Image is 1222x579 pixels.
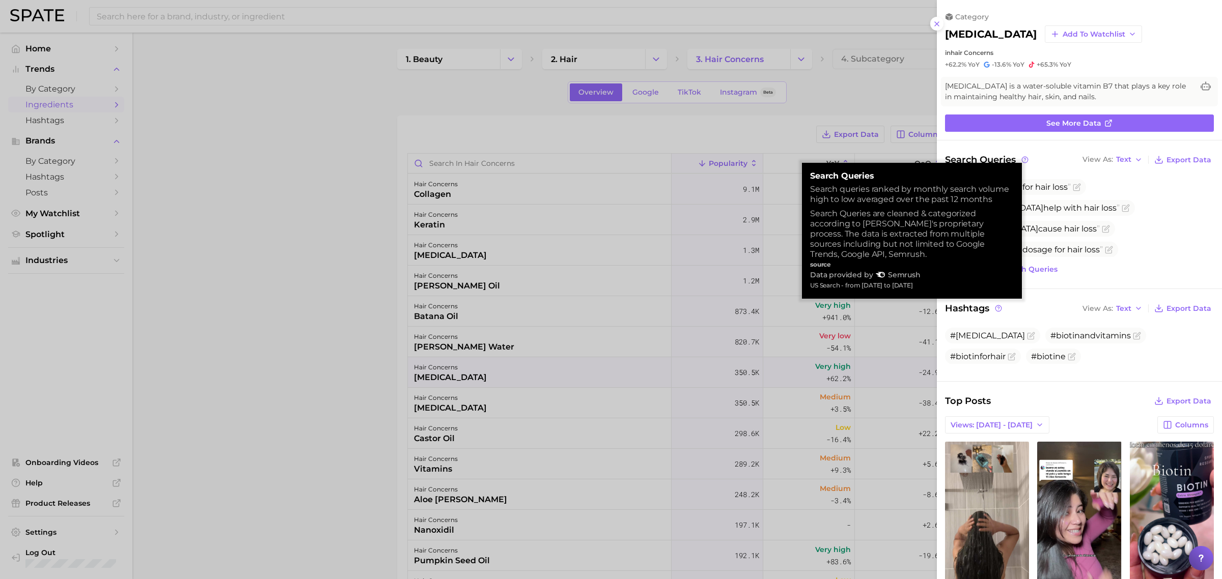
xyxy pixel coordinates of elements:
button: View AsText [1080,302,1145,315]
span: Hashtags [945,301,1004,315]
span: View As [1082,157,1113,162]
span: +65.3% [1037,61,1058,68]
div: Data provided by [810,270,921,280]
span: Semrush [873,270,920,280]
span: dosage for hair loss [950,245,1103,254]
strong: source [810,260,831,268]
span: Text [1116,157,1131,162]
button: Add to Watchlist [1045,25,1142,43]
span: YoY [968,61,980,69]
span: Can cause hair loss [950,224,1100,234]
div: Search Queries are cleaned & categorized according to [PERSON_NAME]'s proprietary process. The da... [810,209,1014,259]
span: Export Data [1167,397,1211,406]
span: YoY [1060,61,1071,69]
button: Views: [DATE] - [DATE] [945,416,1049,433]
button: Flag as miscategorized or irrelevant [1068,353,1076,361]
button: Flag as miscategorized or irrelevant [1102,225,1110,233]
span: Top Posts [945,394,991,408]
button: View AsText [1080,153,1145,166]
span: #[MEDICAL_DATA] [950,331,1025,340]
span: Export Data [1167,156,1211,164]
button: Flag as miscategorized or irrelevant [1073,183,1081,191]
span: category [955,12,989,21]
button: Flag as miscategorized or irrelevant [1122,204,1130,212]
div: in [945,49,1214,56]
span: -13.6% [992,61,1011,68]
a: See more data [945,114,1214,132]
div: Search queries ranked by monthly search volume high to low averaged over the past 12 months [810,184,1014,205]
span: See more data [1046,119,1101,128]
button: Flag as miscategorized or irrelevant [1133,332,1141,340]
span: Search Queries [945,153,1030,167]
span: Text [1116,306,1131,311]
span: #biotine [1031,352,1066,361]
span: Does help with hair loss [950,203,1120,213]
button: Columns [1157,416,1214,433]
span: Add to Watchlist [1063,30,1125,39]
span: hair concerns [951,49,993,56]
button: Export Data [1152,394,1214,408]
div: US Search - from [DATE] to [DATE] [810,280,1014,291]
span: Export Data [1167,304,1211,313]
span: #biotinforhair [950,352,1006,361]
span: Views: [DATE] - [DATE] [951,421,1033,429]
h2: [MEDICAL_DATA] [945,28,1037,40]
button: Export Data [1152,153,1214,167]
button: Flag as miscategorized or irrelevant [1027,332,1035,340]
span: #biotinandvitamins [1050,331,1131,340]
button: Export Data [1152,301,1214,315]
span: Columns [1175,421,1208,429]
button: Flag as miscategorized or irrelevant [1008,353,1016,361]
span: [MEDICAL_DATA] is a water-soluble vitamin B7 that plays a key role in maintaining healthy hair, s... [945,81,1193,102]
span: +62.2% [945,61,966,68]
span: YoY [1013,61,1024,69]
button: Flag as miscategorized or irrelevant [1105,246,1113,254]
span: View As [1082,306,1113,311]
strong: search queries [810,171,1014,181]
